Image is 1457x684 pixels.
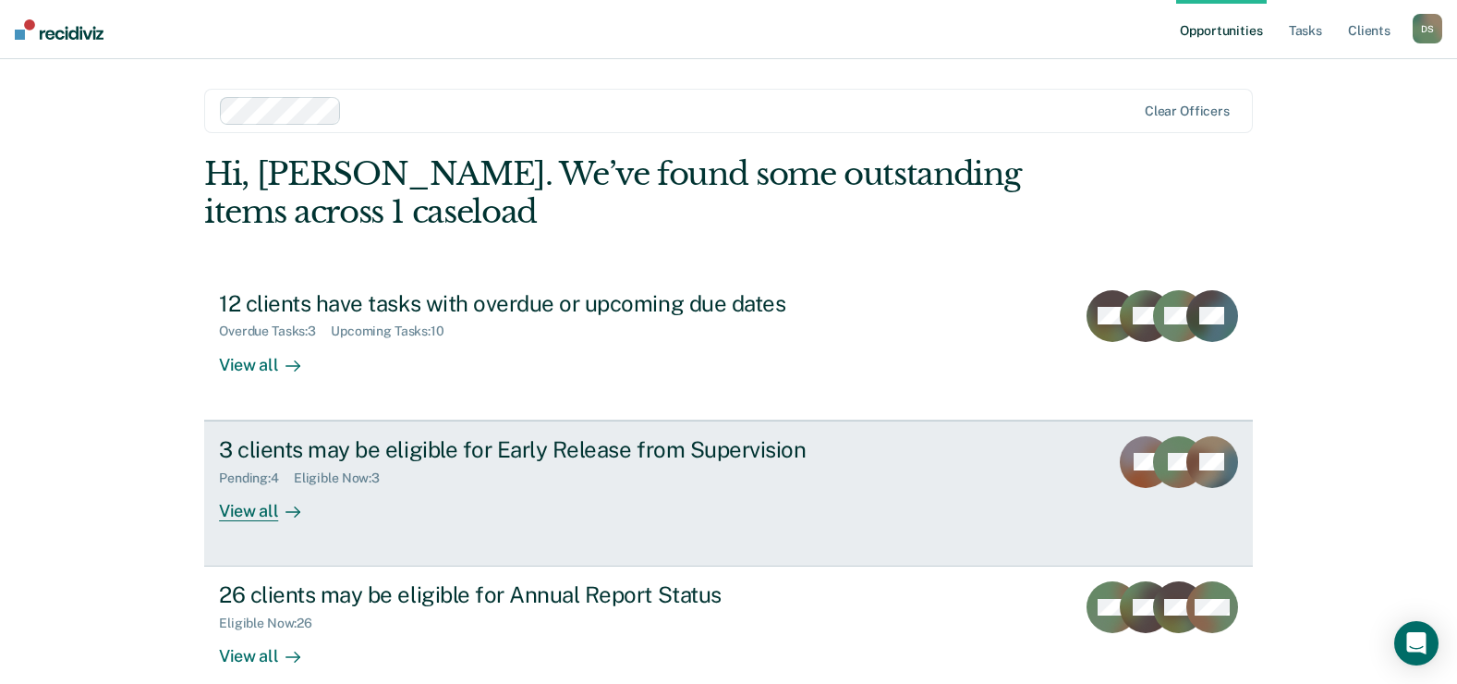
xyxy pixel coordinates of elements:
[204,155,1043,231] div: Hi, [PERSON_NAME]. We’ve found some outstanding items across 1 caseload
[1413,14,1442,43] div: D S
[219,339,322,375] div: View all
[204,421,1253,567] a: 3 clients may be eligible for Early Release from SupervisionPending:4Eligible Now:3View all
[294,470,395,486] div: Eligible Now : 3
[15,19,103,40] img: Recidiviz
[204,275,1253,421] a: 12 clients have tasks with overdue or upcoming due datesOverdue Tasks:3Upcoming Tasks:10View all
[219,581,868,608] div: 26 clients may be eligible for Annual Report Status
[219,436,868,463] div: 3 clients may be eligible for Early Release from Supervision
[1145,104,1230,119] div: Clear officers
[219,631,322,667] div: View all
[219,324,331,339] div: Overdue Tasks : 3
[219,616,327,631] div: Eligible Now : 26
[219,485,322,521] div: View all
[219,290,868,317] div: 12 clients have tasks with overdue or upcoming due dates
[1394,621,1439,666] div: Open Intercom Messenger
[1413,14,1442,43] button: DS
[331,324,459,339] div: Upcoming Tasks : 10
[219,470,294,486] div: Pending : 4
